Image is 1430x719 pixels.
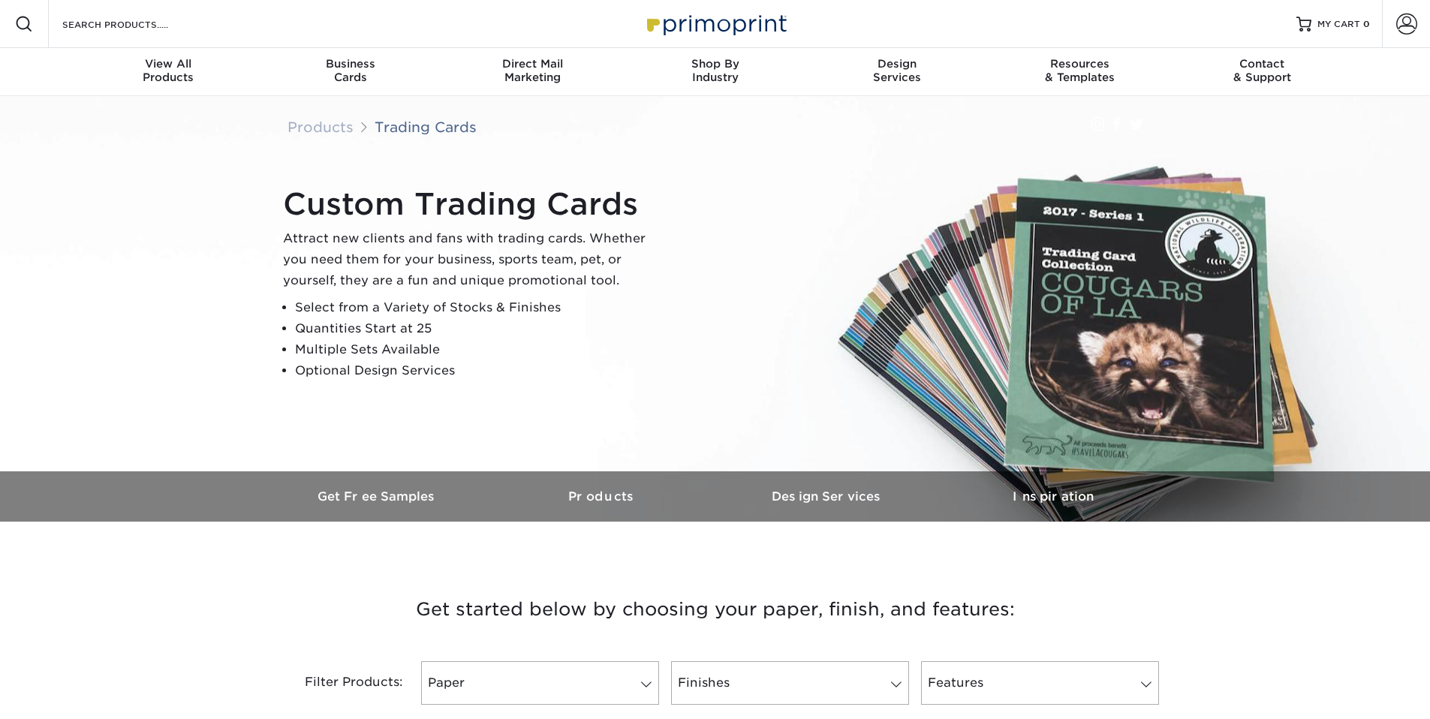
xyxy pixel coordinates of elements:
[77,48,260,96] a: View AllProducts
[490,471,715,522] a: Products
[806,48,989,96] a: DesignServices
[806,57,989,71] span: Design
[989,48,1171,96] a: Resources& Templates
[640,8,790,40] img: Primoprint
[989,57,1171,71] span: Resources
[941,489,1166,504] h3: Inspiration
[61,15,207,33] input: SEARCH PRODUCTS.....
[441,57,624,84] div: Marketing
[989,57,1171,84] div: & Templates
[490,489,715,504] h3: Products
[421,661,659,705] a: Paper
[441,57,624,71] span: Direct Mail
[77,57,260,84] div: Products
[265,489,490,504] h3: Get Free Samples
[441,48,624,96] a: Direct MailMarketing
[624,48,806,96] a: Shop ByIndustry
[283,228,658,291] p: Attract new clients and fans with trading cards. Whether you need them for your business, sports ...
[259,57,441,71] span: Business
[77,57,260,71] span: View All
[276,576,1155,643] h3: Get started below by choosing your paper, finish, and features:
[1171,57,1353,71] span: Contact
[259,48,441,96] a: BusinessCards
[624,57,806,71] span: Shop By
[1317,18,1360,31] span: MY CART
[265,471,490,522] a: Get Free Samples
[921,661,1159,705] a: Features
[265,661,415,705] div: Filter Products:
[375,119,477,135] a: Trading Cards
[259,57,441,84] div: Cards
[1363,19,1370,29] span: 0
[283,186,658,222] h1: Custom Trading Cards
[1171,57,1353,84] div: & Support
[624,57,806,84] div: Industry
[671,661,909,705] a: Finishes
[941,471,1166,522] a: Inspiration
[295,360,658,381] li: Optional Design Services
[295,339,658,360] li: Multiple Sets Available
[295,318,658,339] li: Quantities Start at 25
[288,119,354,135] a: Products
[806,57,989,84] div: Services
[715,471,941,522] a: Design Services
[1171,48,1353,96] a: Contact& Support
[295,297,658,318] li: Select from a Variety of Stocks & Finishes
[715,489,941,504] h3: Design Services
